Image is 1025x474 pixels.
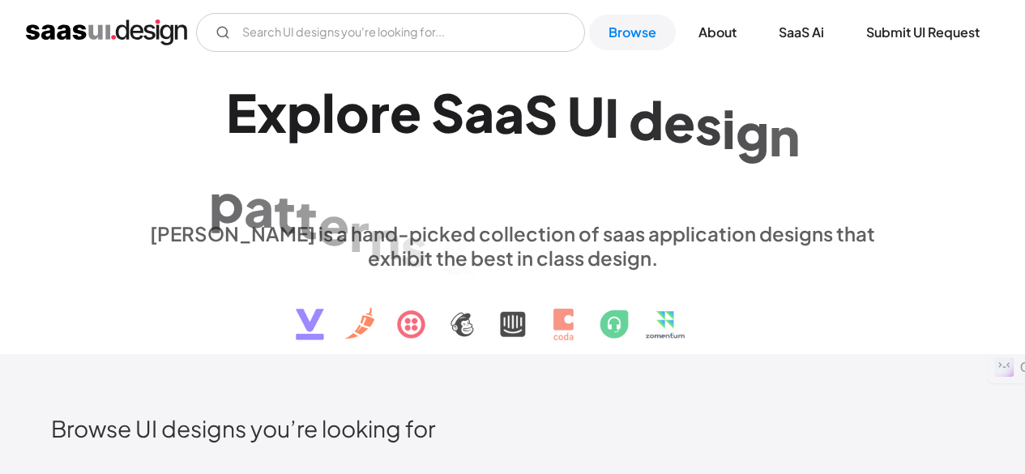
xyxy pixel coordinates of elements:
[524,83,557,145] div: S
[664,90,695,152] div: e
[369,81,390,143] div: r
[769,105,800,167] div: n
[140,81,886,206] h1: Explore SaaS UI design patterns & interactions.
[287,81,322,143] div: p
[267,270,758,354] img: text, icon, saas logo
[274,181,296,244] div: t
[257,81,287,143] div: x
[400,215,427,277] div: s
[335,81,369,143] div: o
[390,81,421,143] div: e
[349,200,369,263] div: r
[369,207,400,270] div: n
[244,177,274,239] div: a
[226,81,257,143] div: E
[722,96,736,159] div: i
[604,85,619,147] div: I
[318,194,349,256] div: e
[140,221,886,270] div: [PERSON_NAME] is a hand-picked collection of saas application designs that exhibit the best in cl...
[431,81,464,143] div: S
[296,188,318,250] div: t
[589,15,676,50] a: Browse
[494,81,524,143] div: a
[437,223,479,285] div: &
[695,93,722,156] div: s
[51,414,974,442] h2: Browse UI designs you’re looking for
[196,13,585,52] form: Email Form
[679,15,756,50] a: About
[464,81,494,143] div: a
[567,83,604,146] div: U
[629,88,664,150] div: d
[26,19,187,45] a: home
[196,13,585,52] input: Search UI designs you're looking for...
[322,81,335,143] div: l
[209,172,244,234] div: p
[759,15,843,50] a: SaaS Ai
[736,100,769,163] div: g
[847,15,999,50] a: Submit UI Request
